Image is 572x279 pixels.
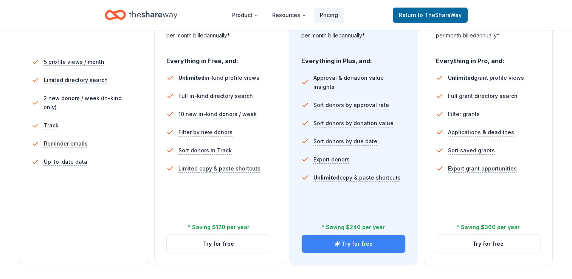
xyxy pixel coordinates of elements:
span: Reminder emails [44,139,88,148]
span: Sort donors by due date [313,137,377,146]
span: Approval & donation value insights [313,73,406,91]
div: per month billed annually* [301,31,406,40]
div: Everything in Plus, and: [301,50,406,66]
div: per month billed annually* [436,31,541,40]
div: per month billed annually* [166,31,271,40]
span: Unlimited [448,74,474,81]
span: Sort donors in Track [178,146,232,155]
span: Full in-kind directory search [178,91,253,101]
span: 5 profile views / month [44,57,104,67]
span: Limited directory search [44,76,108,85]
span: Unlimited [178,74,205,81]
span: Filter grants [448,110,480,119]
a: Returnto TheShareWay [393,8,468,23]
span: Return [399,11,462,20]
div: * Saving $360 per year [457,223,520,232]
span: 2 new donors / week (in-kind only) [43,94,136,112]
span: 10 new in-kind donors / week [178,110,257,119]
button: Try for free [436,235,540,253]
span: Sort saved grants [448,146,495,155]
span: Export grant opportunities [448,164,517,173]
span: Limited copy & paste shortcuts [178,164,260,173]
span: Sort donors by donation value [313,119,394,128]
span: Applications & deadlines [448,128,514,137]
span: to TheShareWay [418,12,462,18]
div: Everything in Free, and: [166,50,271,66]
div: * Saving $120 per year [188,223,250,232]
div: Everything in Pro, and: [436,50,541,66]
span: Unlimited [313,174,339,181]
span: copy & paste shortcuts [313,174,401,181]
span: Export donors [313,155,350,164]
button: Try for free [167,235,271,253]
span: in-kind profile views [178,74,259,81]
span: grant profile views [448,74,524,81]
a: Home [105,6,177,24]
a: Pricing [314,8,344,23]
button: Try for free [302,235,406,253]
nav: Main [226,6,344,24]
span: Filter by new donors [178,128,233,137]
span: Sort donors by approval rate [313,101,389,110]
button: Resources [266,8,312,23]
span: Track [44,121,59,130]
div: * Saving $240 per year [322,223,385,232]
span: Full grant directory search [448,91,518,101]
button: Product [226,8,265,23]
span: Up-to-date data [44,157,87,166]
